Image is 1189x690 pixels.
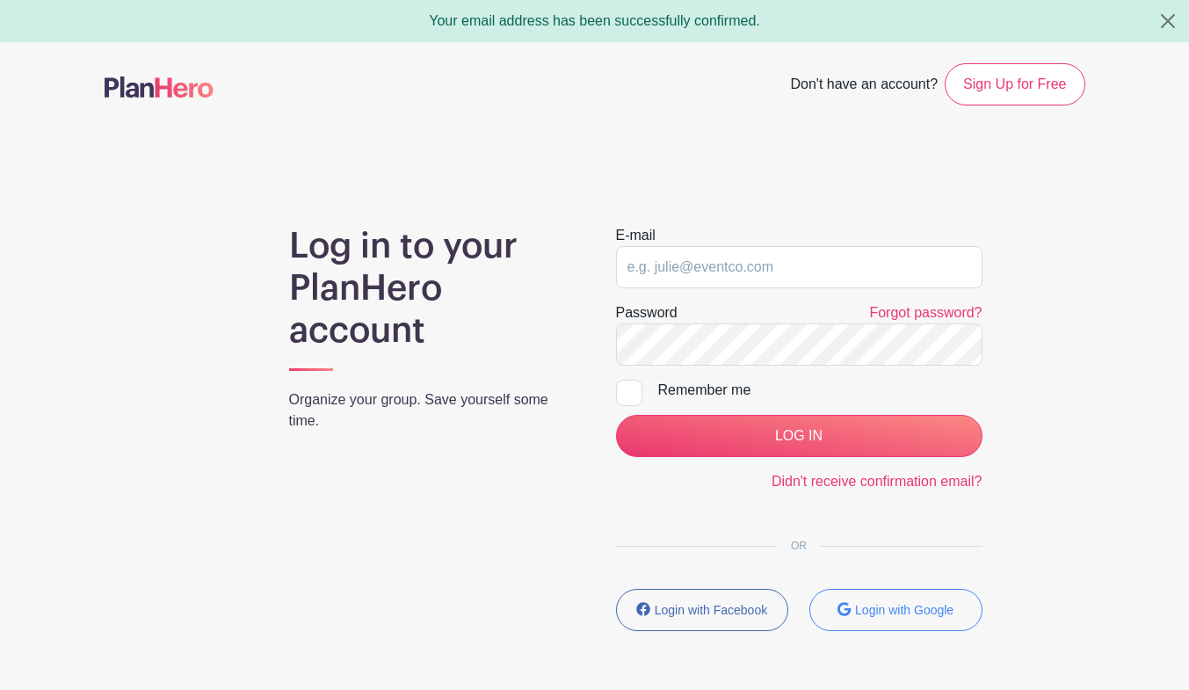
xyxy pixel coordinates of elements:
[777,540,821,552] span: OR
[772,474,982,489] a: Didn't receive confirmation email?
[616,225,656,246] label: E-mail
[869,305,982,320] a: Forgot password?
[655,603,767,617] small: Login with Facebook
[289,389,574,432] p: Organize your group. Save yourself some time.
[658,380,982,401] div: Remember me
[616,589,789,631] button: Login with Facebook
[616,302,678,323] label: Password
[105,76,214,98] img: logo-507f7623f17ff9eddc593b1ce0a138ce2505c220e1c5a4e2b4648c50719b7d32.svg
[945,63,1084,105] a: Sign Up for Free
[790,67,938,105] span: Don't have an account?
[855,603,953,617] small: Login with Google
[289,225,574,352] h1: Log in to your PlanHero account
[809,589,982,631] button: Login with Google
[616,246,982,288] input: e.g. julie@eventco.com
[616,415,982,457] input: LOG IN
